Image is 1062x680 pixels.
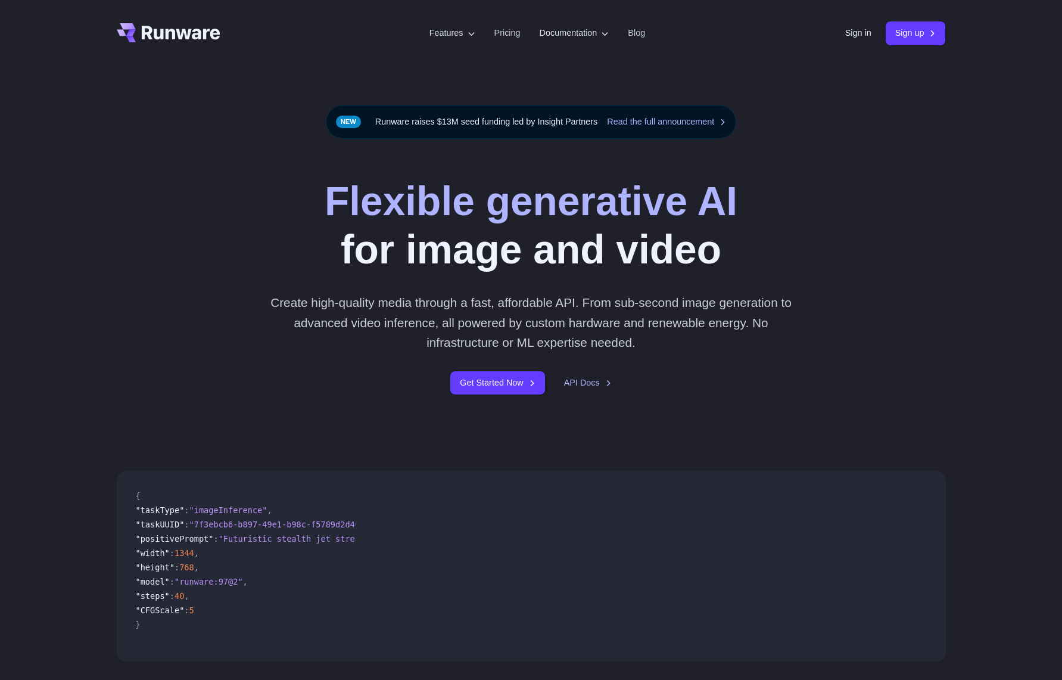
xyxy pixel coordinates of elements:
h1: for image and video [325,177,737,274]
span: , [184,591,189,601]
span: "runware:97@2" [175,577,243,586]
span: : [184,606,189,615]
span: : [213,534,218,544]
span: "height" [136,563,175,572]
span: "taskUUID" [136,520,185,529]
span: : [170,591,175,601]
a: Sign up [886,21,946,45]
span: "Futuristic stealth jet streaking through a neon-lit cityscape with glowing purple exhaust" [219,534,662,544]
a: Pricing [494,26,521,40]
span: 5 [189,606,194,615]
span: 1344 [175,548,194,558]
label: Documentation [540,26,609,40]
span: "CFGScale" [136,606,185,615]
span: : [175,563,179,572]
div: Runware raises $13M seed funding led by Insight Partners [326,105,737,139]
a: Get Started Now [450,371,544,395]
a: Blog [628,26,645,40]
span: , [243,577,248,586]
span: "taskType" [136,505,185,515]
label: Features [429,26,475,40]
a: API Docs [564,376,612,390]
a: Read the full announcement [607,115,726,129]
span: "width" [136,548,170,558]
span: { [136,491,141,501]
span: , [267,505,272,515]
p: Create high-quality media through a fast, affordable API. From sub-second image generation to adv... [266,293,796,352]
span: "7f3ebcb6-b897-49e1-b98c-f5789d2d40d7" [189,520,375,529]
a: Go to / [117,23,220,42]
span: "steps" [136,591,170,601]
span: 40 [175,591,184,601]
span: , [194,548,199,558]
span: } [136,620,141,629]
span: : [170,548,175,558]
span: 768 [179,563,194,572]
span: "positivePrompt" [136,534,214,544]
span: : [184,520,189,529]
strong: Flexible generative AI [325,179,737,223]
a: Sign in [845,26,871,40]
span: : [170,577,175,586]
span: : [184,505,189,515]
span: "model" [136,577,170,586]
span: "imageInference" [189,505,267,515]
span: , [194,563,199,572]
